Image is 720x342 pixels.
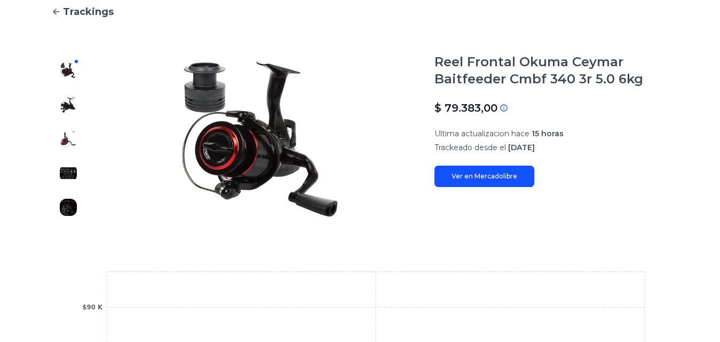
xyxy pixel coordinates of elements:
img: Reel Frontal Okuma Ceymar Baitfeeder Cmbf 340 3r 5.0 6kg [60,96,77,113]
a: Trackings [51,4,669,19]
img: Reel Frontal Okuma Ceymar Baitfeeder Cmbf 340 3r 5.0 6kg [60,199,77,216]
span: Ultima actualizacion hace [434,129,529,138]
img: Reel Frontal Okuma Ceymar Baitfeeder Cmbf 340 3r 5.0 6kg [107,53,413,224]
a: Ver en Mercadolibre [434,166,534,187]
h1: Reel Frontal Okuma Ceymar Baitfeeder Cmbf 340 3r 5.0 6kg [434,53,669,88]
img: Reel Frontal Okuma Ceymar Baitfeeder Cmbf 340 3r 5.0 6kg [60,165,77,182]
span: Trackings [63,4,114,19]
p: $ 79.383,00 [434,100,497,115]
span: Trackeado desde el [434,143,506,152]
img: Reel Frontal Okuma Ceymar Baitfeeder Cmbf 340 3r 5.0 6kg [60,130,77,147]
span: 15 horas [532,129,564,138]
img: Reel Frontal Okuma Ceymar Baitfeeder Cmbf 340 3r 5.0 6kg [60,62,77,79]
tspan: $90 K [82,304,103,311]
span: [DATE] [508,143,535,152]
